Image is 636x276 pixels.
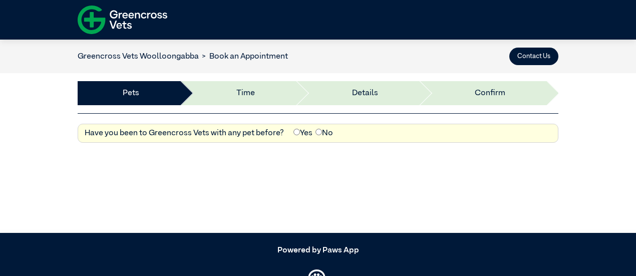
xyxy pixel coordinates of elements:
input: No [315,129,322,135]
button: Contact Us [509,48,558,65]
img: f-logo [78,3,167,37]
label: Have you been to Greencross Vets with any pet before? [85,127,284,139]
a: Greencross Vets Woolloongabba [78,53,199,61]
nav: breadcrumb [78,51,288,63]
label: Yes [293,127,312,139]
input: Yes [293,129,300,135]
label: No [315,127,333,139]
li: Book an Appointment [199,51,288,63]
h5: Powered by Paws App [78,246,558,255]
a: Pets [123,87,139,99]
